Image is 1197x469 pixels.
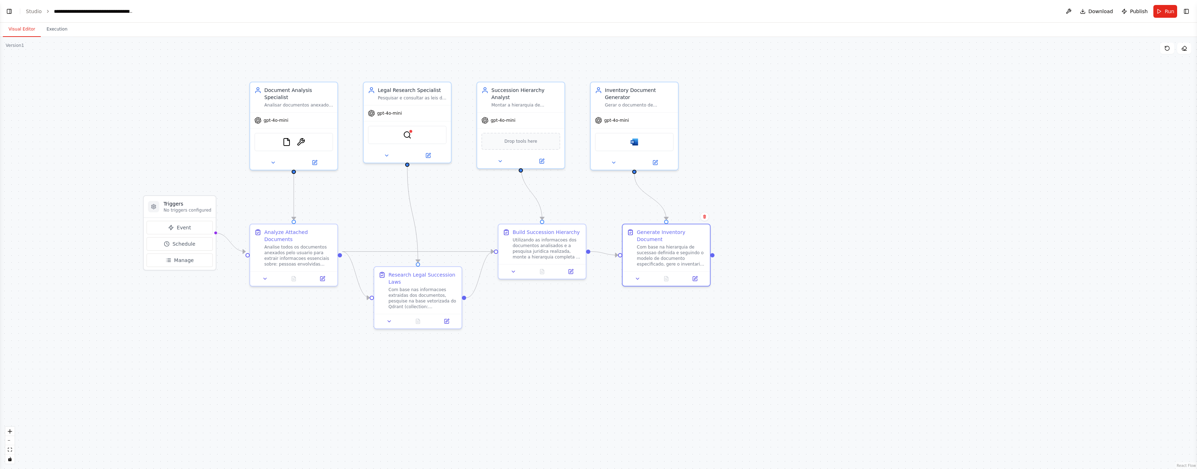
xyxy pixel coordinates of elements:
button: Download [1077,5,1116,18]
g: Edge from aa4cd5e6-3506-4d2a-bc55-c06b0e86eb0b to bd89d89f-7fb2-461b-a59b-9006ca7a718e [404,167,421,262]
p: No triggers configured [164,207,211,213]
div: Generate Inventory Document [637,229,706,243]
button: No output available [651,274,682,283]
div: Build Succession HierarchyUtilizando as informacoes dos documentos analisados e a pesquisa juridi... [498,224,586,279]
button: Show right sidebar [1181,6,1191,16]
g: Edge from ec9131f0-4a54-4c05-bac0-f417094ea307 to 09f430f4-5ffd-4581-bcdd-0b754bfe6a88 [517,165,546,220]
button: Open in side panel [408,151,448,160]
g: Edge from 5de34d28-811c-465f-aa1c-decd17c22a2f to cbf5ffee-1316-4dbd-8b71-2fbf58b806eb [290,167,297,220]
button: No output available [527,267,557,276]
div: Inventory Document Generator [605,87,674,101]
button: Show left sidebar [4,6,14,16]
div: Version 1 [6,43,24,48]
span: Event [177,224,191,231]
div: Analise todos os documentos anexados pelo usuario para extrair informacoes essenciais sobre: pess... [264,244,333,267]
div: Research Legal Succession Laws [388,271,457,285]
button: No output available [403,317,433,326]
div: Build Succession Hierarchy [513,229,580,236]
img: OCRTool [297,138,305,146]
g: Edge from cbf5ffee-1316-4dbd-8b71-2fbf58b806eb to 09f430f4-5ffd-4581-bcdd-0b754bfe6a88 [342,248,494,255]
button: Open in side panel [635,158,675,167]
div: Generate Inventory DocumentCom base na hierarquia de sucessao definida e seguindo o modelo de doc... [622,224,711,287]
button: Visual Editor [3,22,41,37]
span: Run [1165,8,1174,15]
button: toggle interactivity [5,454,15,464]
div: TriggersNo triggers configuredEventScheduleManage [143,195,216,271]
g: Edge from bd89d89f-7fb2-461b-a59b-9006ca7a718e to 09f430f4-5ffd-4581-bcdd-0b754bfe6a88 [466,248,494,301]
div: Legal Research SpecialistPesquisar e consultar as leis de sucessao na base vetorizada do Qdrant p... [363,82,452,163]
div: Utilizando as informacoes dos documentos analisados e a pesquisa juridica realizada, monte a hier... [513,237,581,260]
g: Edge from cbf5ffee-1316-4dbd-8b71-2fbf58b806eb to bd89d89f-7fb2-461b-a59b-9006ca7a718e [342,248,370,301]
a: React Flow attribution [1177,464,1196,468]
span: gpt-4o-mini [604,118,629,123]
span: Manage [174,257,194,264]
button: Manage [147,253,213,267]
span: Publish [1130,8,1148,15]
div: Gerar o documento de inventario final seguindo o modelo especificado e preenchendo todas as infor... [605,102,674,108]
div: Legal Research Specialist [378,87,447,94]
button: Open in side panel [310,274,335,283]
button: Open in side panel [683,274,707,283]
button: Run [1153,5,1177,18]
button: Publish [1119,5,1151,18]
div: Succession Hierarchy Analyst [491,87,560,101]
h3: Triggers [164,200,211,207]
button: Delete node [700,212,709,221]
span: Download [1088,8,1113,15]
g: Edge from 09f430f4-5ffd-4581-bcdd-0b754bfe6a88 to 680ca933-200f-413c-a3f6-1146e6eaa8e1 [590,248,618,259]
img: QdrantVectorSearchTool [403,131,412,139]
div: Succession Hierarchy AnalystMontar a hierarquia de sucessao completa baseada nas informacoes dos ... [476,82,565,169]
div: Montar a hierarquia de sucessao completa baseada nas informacoes dos documentos e na legislacao a... [491,102,560,108]
div: Document Analysis SpecialistAnalisar documentos anexados e extrair informacoes relevantes sobre p... [249,82,338,170]
div: Analyze Attached DocumentsAnalise todos os documentos anexados pelo usuario para extrair informac... [249,224,338,287]
span: Schedule [172,240,195,247]
g: Edge from f69d2434-f701-45a7-b842-530bafc257b9 to 680ca933-200f-413c-a3f6-1146e6eaa8e1 [631,174,670,220]
button: fit view [5,445,15,454]
div: Analisar documentos anexados e extrair informacoes relevantes sobre pessoas, bens, relacionamento... [264,102,333,108]
a: Studio [26,9,42,14]
button: Open in side panel [522,157,562,165]
span: Drop tools here [504,138,537,145]
button: Execution [41,22,73,37]
div: React Flow controls [5,427,15,464]
span: gpt-4o-mini [491,118,515,123]
button: Schedule [147,237,213,251]
button: Open in side panel [294,158,335,167]
button: No output available [279,274,309,283]
button: Open in side panel [558,267,583,276]
img: FileReadTool [282,138,291,146]
div: Inventory Document GeneratorGerar o documento de inventario final seguindo o modelo especificado ... [590,82,679,170]
button: Event [147,221,213,234]
nav: breadcrumb [26,8,134,15]
button: Open in side panel [434,317,459,326]
span: gpt-4o-mini [377,110,402,116]
g: Edge from triggers to cbf5ffee-1316-4dbd-8b71-2fbf58b806eb [215,229,246,255]
div: Document Analysis Specialist [264,87,333,101]
div: Analyze Attached Documents [264,229,333,243]
div: Com base na hierarquia de sucessao definida e seguindo o modelo de documento especificado, gere o... [637,244,706,267]
span: gpt-4o-mini [264,118,288,123]
div: Research Legal Succession LawsCom base nas informacoes extraidas dos documentos, pesquise na base... [374,266,462,329]
div: Com base nas informacoes extraidas dos documentos, pesquise na base vetorizada do Qdrant (collect... [388,287,457,310]
div: Pesquisar e consultar as leis de sucessao na base vetorizada do Qdrant para determinar a ordem de... [378,95,447,101]
img: Microsoft word [630,138,639,146]
button: zoom in [5,427,15,436]
button: zoom out [5,436,15,445]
